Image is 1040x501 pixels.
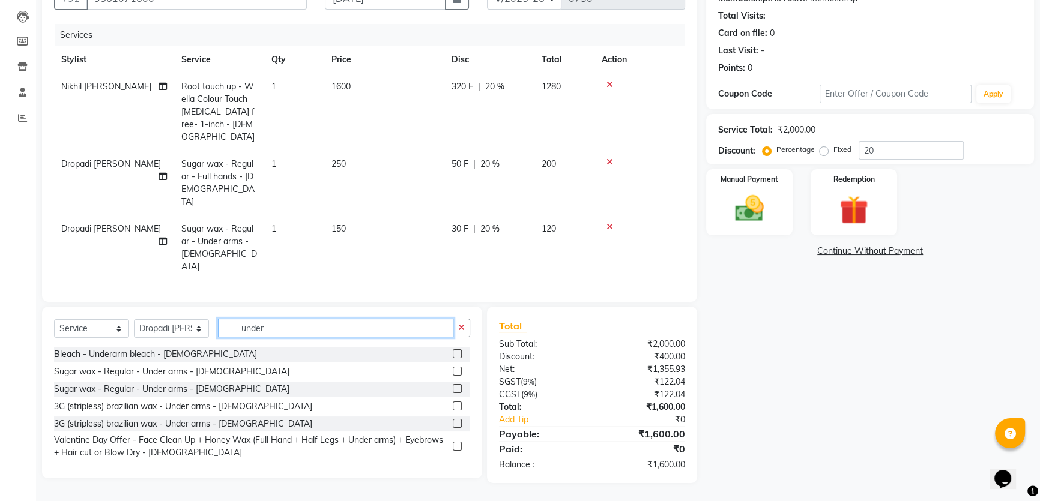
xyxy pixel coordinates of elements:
span: 1280 [542,81,561,92]
div: Discount: [490,350,592,363]
a: Continue Without Payment [709,245,1032,257]
div: - [761,44,764,57]
div: 3G (stripless) brazilian wax - Under arms - [DEMOGRAPHIC_DATA] [54,418,312,430]
div: ₹122.04 [592,376,694,388]
span: Sugar wax - Regular - Under arms - [DEMOGRAPHIC_DATA] [181,223,257,272]
span: 1 [271,158,276,169]
div: ₹2,000.00 [592,338,694,350]
iframe: chat widget [990,453,1028,489]
div: Sugar wax - Regular - Under arms - [DEMOGRAPHIC_DATA] [54,383,289,395]
span: Dropadi [PERSON_NAME] [61,223,161,234]
span: 50 F [452,158,468,170]
span: Nikhil [PERSON_NAME] [61,81,151,92]
div: ₹400.00 [592,350,694,363]
div: Payable: [490,427,592,441]
label: Percentage [776,144,815,155]
span: 120 [542,223,556,234]
th: Service [174,46,264,73]
span: 30 F [452,223,468,235]
div: Service Total: [718,124,773,136]
div: ₹1,355.93 [592,363,694,376]
span: 250 [331,158,346,169]
th: Action [594,46,685,73]
span: 20 % [485,80,504,93]
span: 9% [523,377,534,386]
input: Enter Offer / Coupon Code [820,85,972,103]
img: _gift.svg [830,192,877,228]
span: 1 [271,81,276,92]
span: 1600 [331,81,351,92]
th: Disc [444,46,534,73]
div: ₹1,600.00 [592,458,694,471]
div: Sugar wax - Regular - Under arms - [DEMOGRAPHIC_DATA] [54,365,289,378]
span: 20 % [480,223,500,235]
label: Fixed [833,144,851,155]
div: ₹2,000.00 [778,124,815,136]
div: Net: [490,363,592,376]
span: CGST [499,389,521,400]
div: ₹0 [609,413,694,426]
div: Services [55,24,694,46]
div: Points: [718,62,745,74]
th: Total [534,46,594,73]
div: Bleach - Underarm bleach - [DEMOGRAPHIC_DATA] [54,348,257,361]
span: 200 [542,158,556,169]
span: | [473,158,476,170]
div: Discount: [718,145,755,157]
span: 9% [524,389,535,399]
label: Redemption [833,174,875,185]
th: Price [324,46,444,73]
th: Qty [264,46,324,73]
input: Search or Scan [218,319,453,337]
span: | [473,223,476,235]
div: 3G (stripless) brazilian wax - Under arms - [DEMOGRAPHIC_DATA] [54,400,312,413]
span: SGST [499,376,521,387]
div: Valentine Day Offer - Face Clean Up + Honey Wax (Full Hand + Half Legs + Under arms) + Eyebrows +... [54,434,448,459]
div: Total Visits: [718,10,766,22]
span: 320 F [452,80,473,93]
div: ( ) [490,376,592,388]
div: Last Visit: [718,44,758,57]
div: Card on file: [718,27,767,40]
span: Total [499,320,527,332]
th: Stylist [54,46,174,73]
span: Sugar wax - Regular - Full hands - [DEMOGRAPHIC_DATA] [181,158,255,207]
div: Paid: [490,442,592,456]
img: _cash.svg [726,192,773,225]
label: Manual Payment [721,174,778,185]
div: ( ) [490,388,592,401]
div: ₹0 [592,442,694,456]
div: 0 [770,27,775,40]
div: Total: [490,401,592,413]
span: Root touch up - Wella Colour Touch [MEDICAL_DATA] free- 1-inch - [DEMOGRAPHIC_DATA] [181,81,255,142]
a: Add Tip [490,413,609,426]
span: Dropadi [PERSON_NAME] [61,158,161,169]
span: 150 [331,223,346,234]
button: Apply [976,85,1011,103]
div: Coupon Code [718,88,820,100]
div: Balance : [490,458,592,471]
span: | [478,80,480,93]
div: Sub Total: [490,338,592,350]
span: 20 % [480,158,500,170]
div: ₹1,600.00 [592,401,694,413]
div: 0 [748,62,752,74]
div: ₹1,600.00 [592,427,694,441]
div: ₹122.04 [592,388,694,401]
span: 1 [271,223,276,234]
